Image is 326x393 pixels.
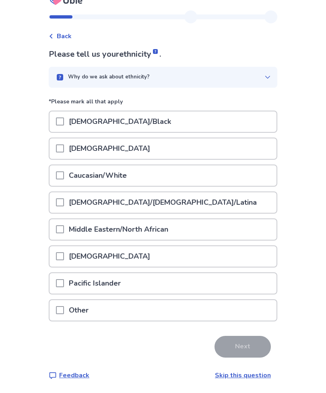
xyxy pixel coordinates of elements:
p: Other [64,300,93,321]
p: Pacific Islander [64,273,126,294]
p: *Please mark all that apply [49,97,277,111]
span: ethnicity [119,49,159,60]
a: Feedback [49,370,89,380]
p: Please tell us your . [49,48,277,60]
p: [DEMOGRAPHIC_DATA] [64,138,155,159]
p: [DEMOGRAPHIC_DATA] [64,246,155,267]
span: Back [57,31,72,41]
p: Feedback [59,370,89,380]
a: Skip this question [215,371,271,380]
p: Why do we ask about ethnicity? [68,73,150,81]
p: [DEMOGRAPHIC_DATA]/Black [64,111,176,132]
p: [DEMOGRAPHIC_DATA]/[DEMOGRAPHIC_DATA]/Latina [64,192,262,213]
p: Caucasian/White [64,165,132,186]
p: Middle Eastern/North African [64,219,173,240]
button: Next [215,336,271,358]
